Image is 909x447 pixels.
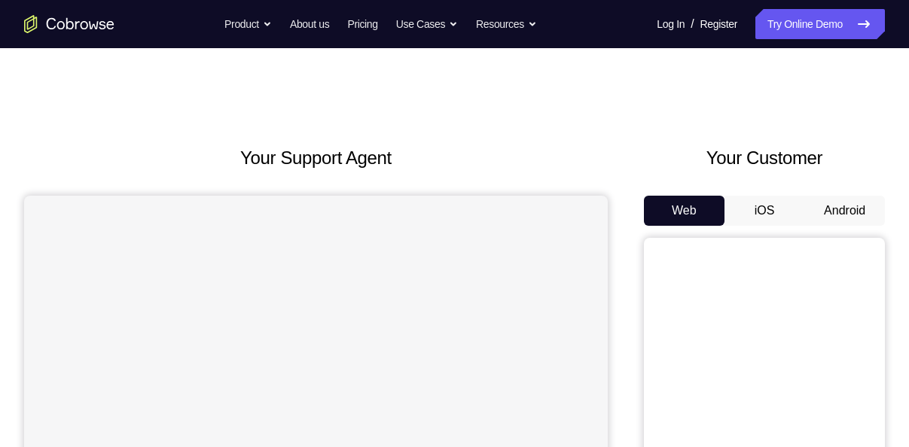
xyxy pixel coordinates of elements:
a: Pricing [347,9,377,39]
button: Product [224,9,272,39]
a: Try Online Demo [755,9,885,39]
h2: Your Customer [644,144,885,172]
button: Use Cases [396,9,458,39]
h2: Your Support Agent [24,144,608,172]
a: About us [290,9,329,39]
button: Resources [476,9,537,39]
button: Android [804,196,885,226]
button: Web [644,196,724,226]
a: Register [700,9,737,39]
button: iOS [724,196,805,226]
span: / [691,15,694,33]
a: Go to the home page [24,15,114,33]
a: Log In [657,9,685,39]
